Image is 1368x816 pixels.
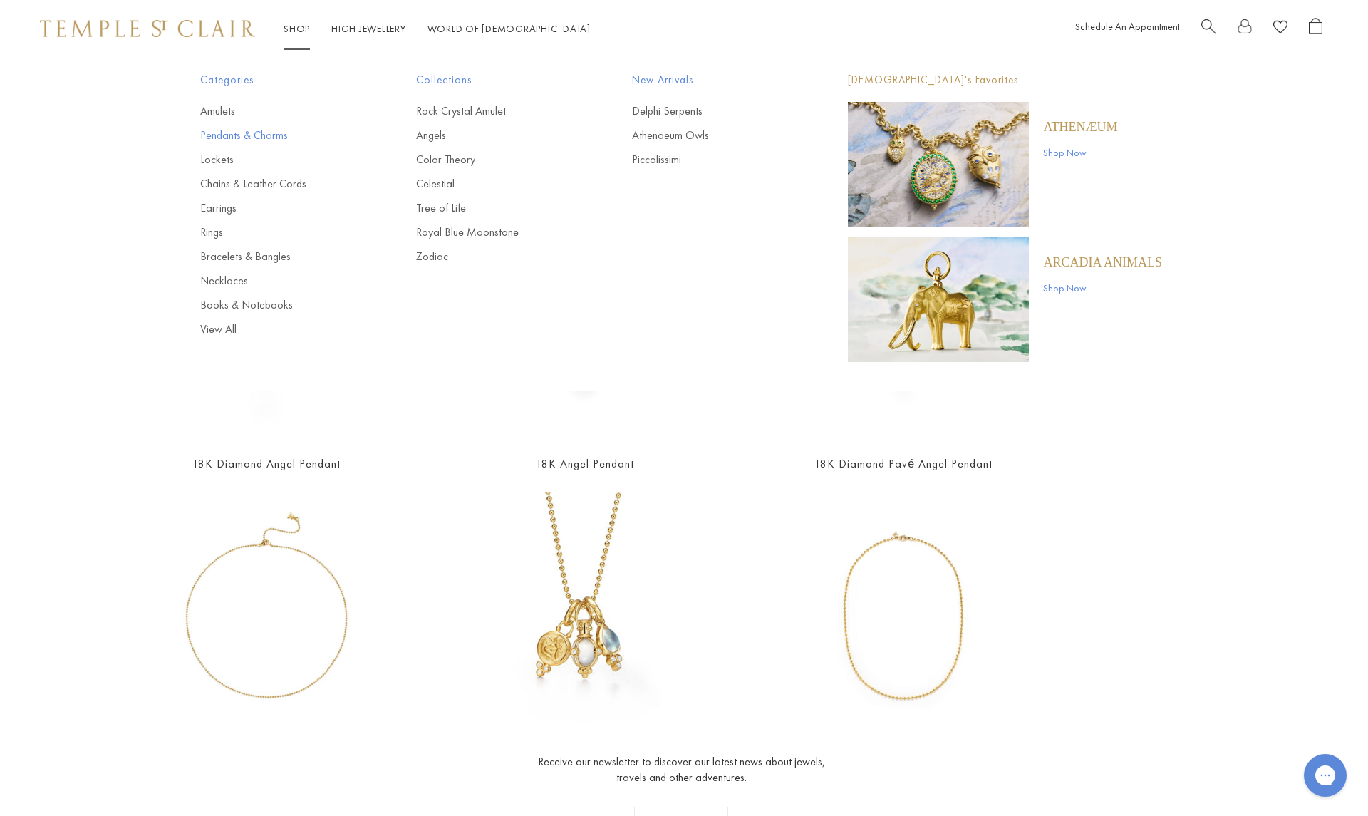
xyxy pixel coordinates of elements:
a: Delphi Serpents [632,103,791,119]
a: 18K Angel Pendant [536,456,634,471]
a: View Wishlist [1273,18,1287,40]
a: High JewelleryHigh Jewellery [331,22,406,35]
img: N88805-BC16EXT [142,492,390,739]
a: 18K Diamond Angel Pendant [192,456,341,471]
a: 18K Diamond Pavé Angel Pendant [814,456,993,471]
a: Schedule An Appointment [1075,20,1180,33]
img: Temple St. Clair [40,20,255,37]
span: Categories [200,71,359,89]
a: World of [DEMOGRAPHIC_DATA]World of [DEMOGRAPHIC_DATA] [427,22,591,35]
a: Amulets [200,103,359,119]
a: Open Shopping Bag [1309,18,1322,40]
a: 18K Signature Charm Necklace18K Signature Charm Necklace [461,492,708,739]
a: Search [1201,18,1216,40]
a: Earrings [200,200,359,216]
a: Angels [416,128,575,143]
iframe: Gorgias live chat messenger [1297,749,1354,802]
a: Lockets [200,152,359,167]
p: [DEMOGRAPHIC_DATA]'s Favorites [848,71,1162,89]
a: Necklaces [200,273,359,289]
a: Shop Now [1043,280,1162,296]
a: Chains & Leather Cords [200,176,359,192]
img: 18K Signature Charm Necklace [461,492,708,739]
a: Piccolissimi [632,152,791,167]
a: View All [200,321,359,337]
a: N88817-3MBC16EXN88817-3MBC16EX [780,492,1027,739]
a: Bracelets & Bangles [200,249,359,264]
a: Rock Crystal Amulet [416,103,575,119]
a: Books & Notebooks [200,297,359,313]
a: Royal Blue Moonstone [416,224,575,240]
a: Shop Now [1043,145,1117,160]
a: Athenaeum Owls [632,128,791,143]
a: Tree of Life [416,200,575,216]
a: Color Theory [416,152,575,167]
img: N88817-3MBC16EX [780,492,1027,739]
span: Collections [416,71,575,89]
a: Celestial [416,176,575,192]
a: Athenæum [1043,119,1117,135]
a: Pendants & Charms [200,128,359,143]
nav: Main navigation [284,20,591,38]
a: ARCADIA ANIMALS [1043,254,1162,270]
a: Zodiac [416,249,575,264]
span: New Arrivals [632,71,791,89]
a: N88805-BC16EXTN88805-BC16EXT [142,492,390,739]
a: Rings [200,224,359,240]
p: Receive our newsletter to discover our latest news about jewels, travels and other adventures. [537,754,826,785]
a: ShopShop [284,22,310,35]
